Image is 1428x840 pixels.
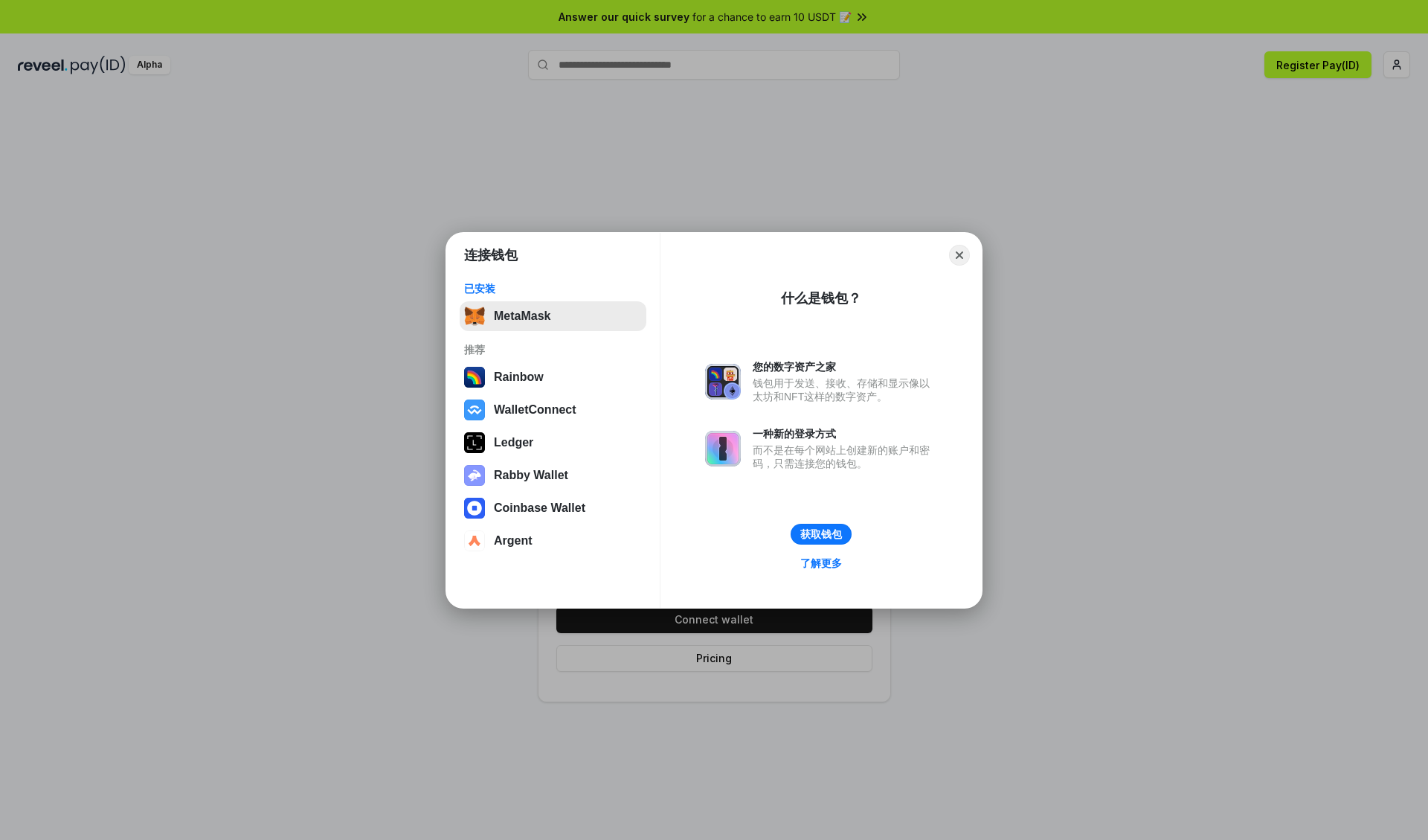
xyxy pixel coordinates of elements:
[753,376,937,403] div: 钱包用于发送、接收、存储和显示像以太坊和NFT这样的数字资产。
[464,282,642,295] div: 已安装
[753,360,937,373] div: 您的数字资产之家
[464,465,485,486] img: svg+xml,%3Csvg%20xmlns%3D%22http%3A%2F%2Fwww.w3.org%2F2000%2Fsvg%22%20fill%3D%22none%22%20viewBox...
[791,554,851,573] a: 了解更多
[464,432,485,453] img: svg+xml,%3Csvg%20xmlns%3D%22http%3A%2F%2Fwww.w3.org%2F2000%2Fsvg%22%20width%3D%2228%22%20height%3...
[705,431,741,467] img: svg+xml,%3Csvg%20xmlns%3D%22http%3A%2F%2Fwww.w3.org%2F2000%2Fsvg%22%20fill%3D%22none%22%20viewBox...
[494,436,533,449] div: Ledger
[494,371,544,384] div: Rainbow
[464,400,485,420] img: svg+xml,%3Csvg%20width%3D%2228%22%20height%3D%2228%22%20viewBox%3D%220%200%2028%2028%22%20fill%3D...
[460,526,646,556] button: Argent
[464,246,518,264] h1: 连接钱包
[494,501,585,515] div: Coinbase Wallet
[464,306,485,327] img: svg+xml,%3Csvg%20fill%3D%22none%22%20height%3D%2233%22%20viewBox%3D%220%200%2035%2033%22%20width%...
[494,534,533,548] div: Argent
[753,443,937,470] div: 而不是在每个网站上创建新的账户和密码，只需连接您的钱包。
[464,343,642,356] div: 推荐
[460,461,646,490] button: Rabby Wallet
[460,362,646,392] button: Rainbow
[494,403,576,417] div: WalletConnect
[781,289,861,307] div: 什么是钱包？
[494,310,550,323] div: MetaMask
[753,427,937,440] div: 一种新的登录方式
[460,301,646,331] button: MetaMask
[460,493,646,523] button: Coinbase Wallet
[464,367,485,388] img: svg+xml,%3Csvg%20width%3D%22120%22%20height%3D%22120%22%20viewBox%3D%220%200%20120%20120%22%20fil...
[464,498,485,519] img: svg+xml,%3Csvg%20width%3D%2228%22%20height%3D%2228%22%20viewBox%3D%220%200%2028%2028%22%20fill%3D...
[800,557,842,570] div: 了解更多
[460,428,646,458] button: Ledger
[494,469,568,482] div: Rabby Wallet
[460,395,646,425] button: WalletConnect
[949,245,970,266] button: Close
[705,364,741,400] img: svg+xml,%3Csvg%20xmlns%3D%22http%3A%2F%2Fwww.w3.org%2F2000%2Fsvg%22%20fill%3D%22none%22%20viewBox...
[464,530,485,551] img: svg+xml,%3Csvg%20width%3D%2228%22%20height%3D%2228%22%20viewBox%3D%220%200%2028%2028%22%20fill%3D...
[800,528,842,541] div: 获取钱包
[791,524,852,545] button: 获取钱包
